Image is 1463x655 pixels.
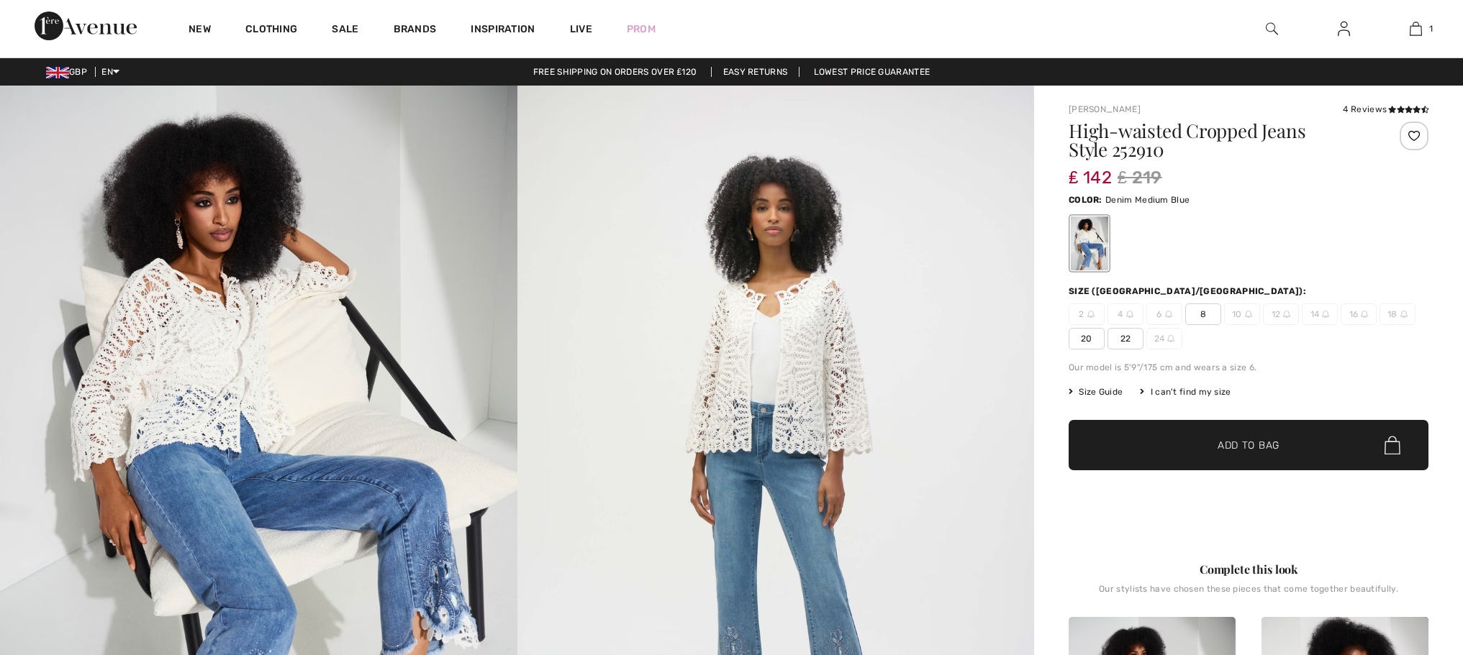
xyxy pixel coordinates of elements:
[802,67,942,77] a: Lowest Price Guarantee
[1108,303,1143,325] span: 4
[1069,285,1309,298] div: Size ([GEOGRAPHIC_DATA]/[GEOGRAPHIC_DATA]):
[1069,122,1369,159] h1: High-waisted Cropped Jeans Style 252910
[1146,303,1182,325] span: 6
[1429,22,1433,35] span: 1
[1069,303,1105,325] span: 2
[1385,436,1400,454] img: Bag.svg
[1341,303,1377,325] span: 16
[471,23,535,38] span: Inspiration
[1361,311,1368,318] img: ring-m.svg
[1185,303,1221,325] span: 8
[1322,311,1329,318] img: ring-m.svg
[1410,20,1422,37] img: My Bag
[1343,103,1428,116] div: 4 Reviews
[1069,561,1428,578] div: Complete this look
[1146,328,1182,349] span: 24
[1069,195,1102,205] span: Color:
[189,23,211,38] a: New
[1263,303,1299,325] span: 12
[1338,20,1350,37] img: My Info
[1069,420,1428,470] button: Add to Bag
[1069,104,1141,114] a: [PERSON_NAME]
[1283,311,1290,318] img: ring-m.svg
[46,67,93,77] span: GBP
[245,23,297,38] a: Clothing
[1218,438,1279,453] span: Add to Bag
[35,12,137,40] img: 1ère Avenue
[711,67,800,77] a: Easy Returns
[1108,328,1143,349] span: 22
[1069,153,1112,188] span: ₤ 142
[1069,584,1428,605] div: Our stylists have chosen these pieces that come together beautifully.
[1266,20,1278,37] img: search the website
[1245,311,1252,318] img: ring-m.svg
[522,67,709,77] a: Free shipping on orders over ₤120
[1087,311,1095,318] img: ring-m.svg
[1302,303,1338,325] span: 14
[627,22,656,37] a: Prom
[1071,216,1108,270] div: Denim Medium Blue
[46,67,69,78] img: UK Pound
[570,22,592,37] a: Live
[394,23,437,38] a: Brands
[1069,385,1123,398] span: Size Guide
[1140,385,1231,398] div: I can't find my size
[1069,361,1428,374] div: Our model is 5'9"/175 cm and wears a size 6.
[101,67,119,77] span: EN
[1105,195,1190,205] span: Denim Medium Blue
[1380,303,1416,325] span: 18
[1326,20,1362,38] a: Sign In
[1069,328,1105,349] span: 20
[1167,335,1174,342] img: ring-m.svg
[1126,311,1133,318] img: ring-m.svg
[1165,311,1172,318] img: ring-m.svg
[1380,20,1451,37] a: 1
[332,23,358,38] a: Sale
[1118,165,1162,191] span: ₤ 219
[1400,311,1408,318] img: ring-m.svg
[1224,303,1260,325] span: 10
